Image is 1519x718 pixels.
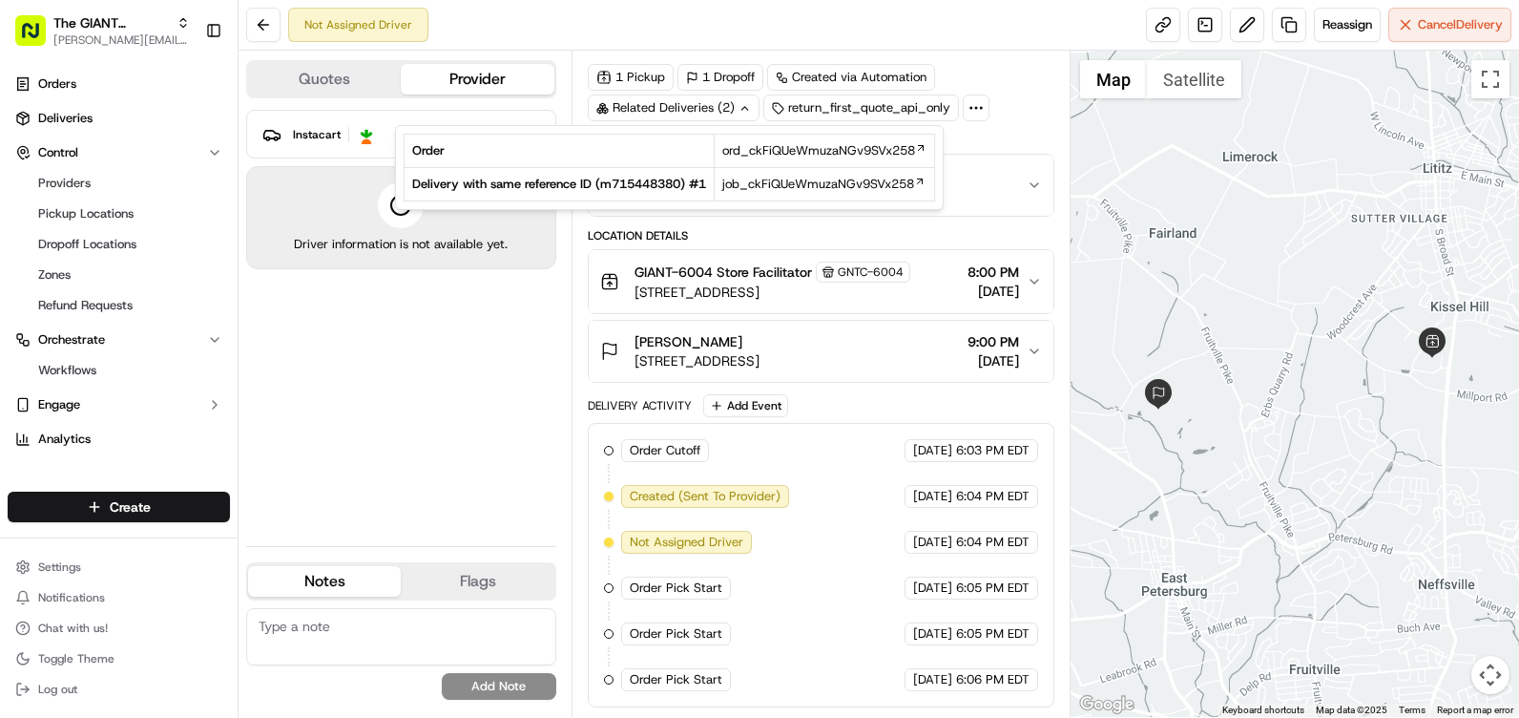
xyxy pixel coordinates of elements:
[763,95,959,121] div: return_first_quote_api_only
[38,560,81,575] span: Settings
[8,615,230,642] button: Chat with us!
[19,19,57,57] img: Nash
[38,651,114,666] span: Toggle Theme
[588,95,759,121] div: Related Deliveries (2)
[8,137,230,168] button: Control
[8,470,230,500] div: Favorites
[1388,8,1511,42] button: CancelDelivery
[8,69,230,99] a: Orders
[1437,705,1513,715] a: Report a map error
[38,431,91,448] span: Analytics
[722,176,926,193] a: job_ckFiQUeWmuzaNGv9SVx258
[8,584,230,611] button: Notifications
[38,277,146,296] span: Knowledge Base
[1471,60,1509,98] button: Toggle fullscreen view
[38,236,136,253] span: Dropoff Locations
[50,123,343,143] input: Got a question? Start typing here...
[956,625,1030,643] span: 6:05 PM EDT
[1316,705,1387,715] span: Map data ©2025
[635,332,742,351] span: [PERSON_NAME]
[38,110,93,127] span: Deliveries
[248,64,401,95] button: Quotes
[31,262,207,288] a: Zones
[1147,60,1241,98] button: Show satellite imagery
[956,534,1030,551] span: 6:04 PM EDT
[630,534,743,551] span: Not Assigned Driver
[65,182,313,201] div: Start new chat
[589,250,1053,313] button: GIANT-6004 Store FacilitatorGNTC-6004[STREET_ADDRESS]8:00 PM[DATE]
[630,671,722,688] span: Order Pick Start
[53,13,169,32] span: The GIANT Company
[180,277,306,296] span: API Documentation
[401,566,553,597] button: Flags
[1075,692,1138,717] a: Open this area in Google Maps (opens a new window)
[630,442,700,459] span: Order Cutoff
[838,264,904,280] span: GNTC-6004
[635,351,759,370] span: [STREET_ADDRESS]
[53,32,190,48] button: [PERSON_NAME][EMAIL_ADDRESS][DOMAIN_NAME]
[630,625,722,643] span: Order Pick Start
[31,357,207,384] a: Workflows
[8,103,230,134] a: Deliveries
[1222,704,1304,717] button: Keyboard shortcuts
[293,127,341,142] span: Instacart
[8,676,230,703] button: Log out
[38,175,91,192] span: Providers
[11,269,154,304] a: 📗Knowledge Base
[405,168,715,201] td: Delivery with same reference ID ( m715448380 ) # 1
[635,263,812,282] span: GIANT-6004 Store Facilitator
[913,625,952,643] span: [DATE]
[401,64,553,95] button: Provider
[913,671,952,688] span: [DATE]
[19,182,53,217] img: 1736555255976-a54dd68f-1ca7-489b-9aae-adbdc363a1c4
[968,351,1019,370] span: [DATE]
[38,297,133,314] span: Refund Requests
[161,279,177,294] div: 💻
[31,201,207,227] a: Pickup Locations
[8,424,230,454] a: Analytics
[630,488,780,505] span: Created (Sent To Provider)
[677,64,763,91] div: 1 Dropoff
[1080,60,1147,98] button: Show street map
[248,566,401,597] button: Notes
[956,671,1030,688] span: 6:06 PM EDT
[968,282,1019,301] span: [DATE]
[767,64,935,91] a: Created via Automation
[38,682,77,697] span: Log out
[262,118,540,150] button: Instacart
[1314,8,1381,42] button: Reassign
[8,645,230,672] button: Toggle Theme
[357,125,376,144] img: profile_instacart_ahold_partner.png
[324,188,347,211] button: Start new chat
[190,324,231,338] span: Pylon
[19,279,34,294] div: 📗
[19,76,347,107] p: Welcome 👋
[8,554,230,581] button: Settings
[1399,705,1425,715] a: Terms (opens in new tab)
[722,142,926,159] a: ord_ckFiQUeWmuzaNGv9SVx258
[1322,16,1372,33] span: Reassign
[110,497,151,517] span: Create
[588,64,674,91] div: 1 Pickup
[8,8,198,53] button: The GIANT Company[PERSON_NAME][EMAIL_ADDRESS][DOMAIN_NAME]
[38,621,108,636] span: Chat with us!
[722,142,915,159] span: ord_ckFiQUeWmuzaNGv9SVx258
[703,394,788,417] button: Add Event
[38,144,78,161] span: Control
[913,442,952,459] span: [DATE]
[38,331,105,348] span: Orchestrate
[8,325,230,355] button: Orchestrate
[405,135,715,168] td: Order
[38,362,96,379] span: Workflows
[38,590,105,605] span: Notifications
[913,580,952,597] span: [DATE]
[38,75,76,93] span: Orders
[38,205,134,222] span: Pickup Locations
[589,321,1053,382] button: [PERSON_NAME][STREET_ADDRESS]9:00 PM[DATE]
[1471,656,1509,694] button: Map camera controls
[65,201,241,217] div: We're available if you need us!
[154,269,314,304] a: 💻API Documentation
[31,231,207,258] a: Dropoff Locations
